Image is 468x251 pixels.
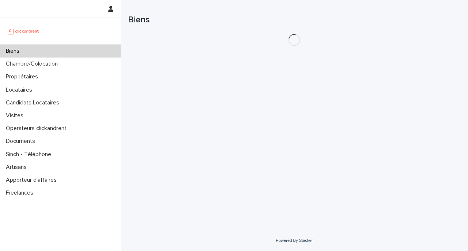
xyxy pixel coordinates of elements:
[6,24,41,38] img: UCB0brd3T0yccxBKYDjQ
[3,125,72,132] p: Operateurs clickandrent
[3,138,41,145] p: Documents
[3,177,63,184] p: Apporteur d'affaires
[3,99,65,106] p: Candidats Locataires
[3,112,29,119] p: Visites
[3,48,25,55] p: Biens
[128,15,461,25] h1: Biens
[3,164,33,171] p: Artisans
[3,60,64,67] p: Chambre/Colocation
[3,151,57,158] p: Sinch - Téléphone
[3,86,38,93] p: Locataires
[3,189,39,196] p: Freelances
[3,73,44,80] p: Propriétaires
[276,238,313,243] a: Powered By Stacker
